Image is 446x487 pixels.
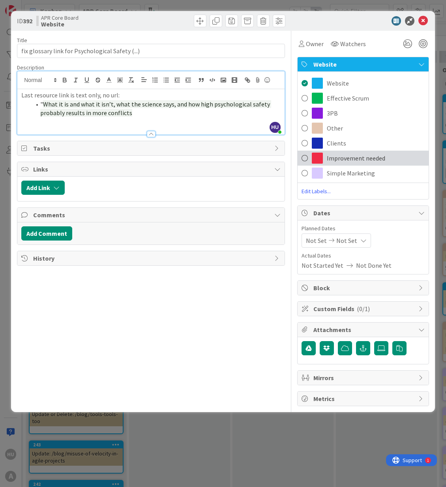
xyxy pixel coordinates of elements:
[336,236,357,245] span: Not Set
[302,252,425,260] span: Actual Dates
[313,304,414,313] span: Custom Fields
[31,100,281,118] li: "
[313,60,414,69] span: Website
[41,3,43,9] div: 1
[17,37,27,44] label: Title
[23,17,32,25] b: 392
[302,224,425,233] span: Planned Dates
[327,78,349,88] span: Website
[356,261,392,270] span: Not Done Yet
[327,138,346,148] span: Clients
[41,15,79,21] span: APR Core Board
[357,305,370,313] span: ( 0/1 )
[313,394,414,403] span: Metrics
[33,144,270,153] span: Tasks
[41,21,79,27] b: Website
[313,373,414,383] span: Mirrors
[327,153,385,163] span: Improvement needed
[21,226,72,241] button: Add Comment
[306,236,327,245] span: Not Set
[313,208,414,218] span: Dates
[302,261,343,270] span: Not Started Yet
[17,16,32,26] span: ID
[21,181,65,195] button: Add Link
[40,100,271,117] span: What it is and what it isn’t, what the science says, and how high psychological safety probably r...
[33,254,270,263] span: History
[327,123,343,133] span: Other
[33,164,270,174] span: Links
[306,39,324,49] span: Owner
[327,93,369,103] span: Effective Scrum
[313,325,414,334] span: Attachments
[327,108,338,118] span: 3PB
[327,168,375,178] span: Simple Marketing
[340,39,366,49] span: Watchers
[313,283,414,293] span: Block
[21,91,281,100] p: Last resource link is text only, no url:
[33,210,270,220] span: Comments
[298,187,429,195] span: Edit Labels...
[270,122,281,133] span: HU
[17,1,36,11] span: Support
[17,44,285,58] input: type card name here...
[17,64,44,71] span: Description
